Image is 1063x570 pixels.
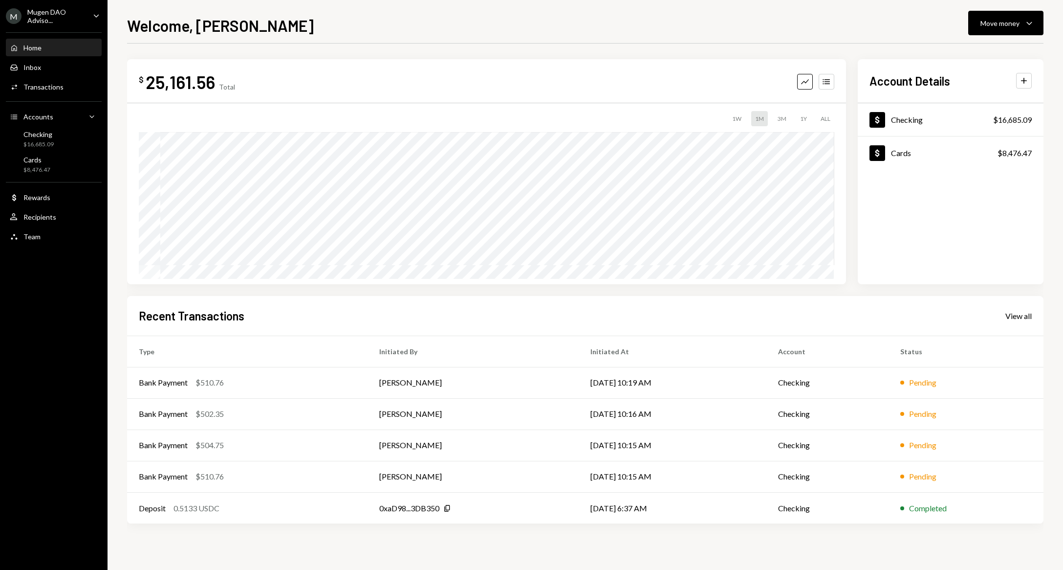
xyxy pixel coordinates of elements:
[6,108,102,125] a: Accounts
[195,377,224,388] div: $510.76
[127,336,368,367] th: Type
[909,502,947,514] div: Completed
[766,492,889,524] td: Checking
[139,471,188,482] div: Bank Payment
[909,471,936,482] div: Pending
[23,213,56,221] div: Recipients
[869,73,950,89] h2: Account Details
[139,502,166,514] div: Deposit
[993,114,1032,126] div: $16,685.09
[195,471,224,482] div: $510.76
[889,336,1043,367] th: Status
[379,502,439,514] div: 0xaD98...3DB350
[6,8,22,24] div: M
[23,156,50,164] div: Cards
[23,140,54,149] div: $16,685.09
[23,63,41,71] div: Inbox
[909,377,936,388] div: Pending
[6,228,102,245] a: Team
[6,127,102,151] a: Checking$16,685.09
[6,78,102,95] a: Transactions
[980,18,1020,28] div: Move money
[751,111,768,126] div: 1M
[139,439,188,451] div: Bank Payment
[728,111,745,126] div: 1W
[766,367,889,398] td: Checking
[23,83,64,91] div: Transactions
[1005,310,1032,321] a: View all
[195,439,224,451] div: $504.75
[23,130,54,138] div: Checking
[23,166,50,174] div: $8,476.47
[368,430,579,461] td: [PERSON_NAME]
[27,8,85,24] div: Mugen DAO Adviso...
[891,148,911,158] div: Cards
[796,111,811,126] div: 1Y
[146,71,215,93] div: 25,161.56
[23,113,53,121] div: Accounts
[766,336,889,367] th: Account
[579,367,766,398] td: [DATE] 10:19 AM
[909,439,936,451] div: Pending
[6,208,102,226] a: Recipients
[891,115,923,124] div: Checking
[139,408,188,420] div: Bank Payment
[219,83,235,91] div: Total
[368,461,579,492] td: [PERSON_NAME]
[858,103,1043,136] a: Checking$16,685.09
[23,193,50,202] div: Rewards
[6,39,102,56] a: Home
[998,147,1032,159] div: $8,476.47
[766,398,889,430] td: Checking
[139,308,244,324] h2: Recent Transactions
[139,75,144,85] div: $
[579,461,766,492] td: [DATE] 10:15 AM
[6,58,102,76] a: Inbox
[139,377,188,388] div: Bank Payment
[368,336,579,367] th: Initiated By
[909,408,936,420] div: Pending
[579,430,766,461] td: [DATE] 10:15 AM
[817,111,834,126] div: ALL
[368,398,579,430] td: [PERSON_NAME]
[23,44,42,52] div: Home
[579,398,766,430] td: [DATE] 10:16 AM
[6,153,102,176] a: Cards$8,476.47
[127,16,314,35] h1: Welcome, [PERSON_NAME]
[1005,311,1032,321] div: View all
[968,11,1043,35] button: Move money
[774,111,790,126] div: 3M
[6,188,102,206] a: Rewards
[195,408,224,420] div: $502.35
[174,502,219,514] div: 0.5133 USDC
[579,336,766,367] th: Initiated At
[368,367,579,398] td: [PERSON_NAME]
[858,137,1043,169] a: Cards$8,476.47
[766,461,889,492] td: Checking
[579,492,766,524] td: [DATE] 6:37 AM
[23,232,41,241] div: Team
[766,430,889,461] td: Checking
